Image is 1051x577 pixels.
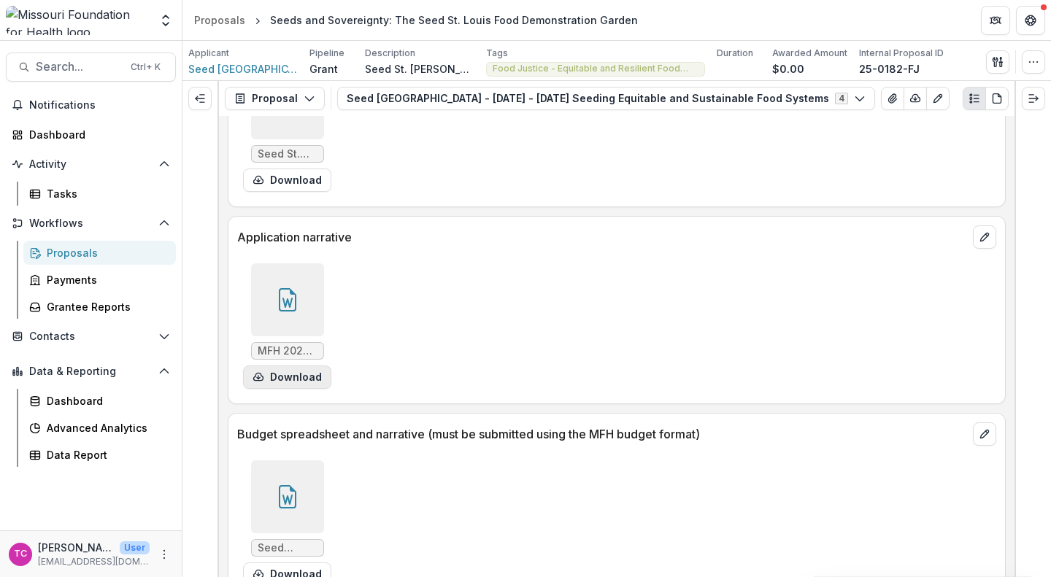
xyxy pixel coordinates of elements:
[6,6,150,35] img: Missouri Foundation for Health logo
[23,443,176,467] a: Data Report
[47,245,164,260] div: Proposals
[188,87,212,110] button: Expand left
[29,99,170,112] span: Notifications
[6,123,176,147] a: Dashboard
[23,389,176,413] a: Dashboard
[6,360,176,383] button: Open Data & Reporting
[29,127,164,142] div: Dashboard
[47,186,164,201] div: Tasks
[365,47,415,60] p: Description
[47,420,164,435] div: Advanced Analytics
[155,546,173,563] button: More
[985,87,1009,110] button: PDF view
[36,60,122,74] span: Search...
[270,12,638,28] div: Seeds and Sovereignty: The Seed St. Louis Food Demonstration Garden
[881,87,904,110] button: View Attached Files
[243,365,331,389] button: download-form-response
[859,61,920,77] p: 25-0182-FJ
[47,393,164,408] div: Dashboard
[29,217,153,230] span: Workflows
[47,447,164,462] div: Data Report
[155,6,176,35] button: Open entity switcher
[237,425,967,443] p: Budget spreadsheet and narrative (must be submitted using the MFH budget format)
[29,158,153,171] span: Activity
[47,272,164,287] div: Payments
[188,9,644,31] nav: breadcrumb
[337,87,875,110] button: Seed [GEOGRAPHIC_DATA] - [DATE] - [DATE] Seeding Equitable and Sustainable Food Systems4
[243,263,331,389] div: MFH 2025 Seeding Equitable and Sustainable Local Food Systems Narrative.docxdownload-form-response
[309,61,338,77] p: Grant
[23,295,176,319] a: Grantee Reports
[188,47,229,60] p: Applicant
[973,225,996,249] button: edit
[23,182,176,206] a: Tasks
[29,330,153,343] span: Contacts
[38,555,150,568] p: [EMAIL_ADDRESS][DOMAIN_NAME]
[194,12,245,28] div: Proposals
[365,61,474,77] p: Seed St. [PERSON_NAME] requests funding for staff and materials for the demonstration garden. The...
[963,87,986,110] button: Plaintext view
[859,47,944,60] p: Internal Proposal ID
[926,87,950,110] button: Edit as form
[38,540,114,555] p: [PERSON_NAME]
[14,549,27,559] div: Tori Cope
[1016,6,1045,35] button: Get Help
[243,169,331,192] button: download-form-response
[772,61,804,77] p: $0.00
[981,6,1010,35] button: Partners
[128,59,163,75] div: Ctrl + K
[6,212,176,235] button: Open Workflows
[6,93,176,117] button: Notifications
[188,9,251,31] a: Proposals
[120,541,150,554] p: User
[6,152,176,176] button: Open Activity
[258,345,317,357] span: MFH 2025 Seeding Equitable and Sustainable Local Food Systems Narrative.docx
[1022,87,1045,110] button: Expand right
[493,63,698,74] span: Food Justice - Equitable and Resilient Food Systems
[47,299,164,314] div: Grantee Reports
[243,66,331,192] div: Seed St. [PERSON_NAME] -MFH Non Discrimination .pdfdownload-form-response
[23,241,176,265] a: Proposals
[258,542,317,554] span: Seed [GEOGRAPHIC_DATA] - MFH Local Food Systems Budget 2025.docx
[973,422,996,446] button: edit
[772,47,847,60] p: Awarded Amount
[237,228,967,246] p: Application narrative
[309,47,344,60] p: Pipeline
[6,325,176,348] button: Open Contacts
[23,416,176,440] a: Advanced Analytics
[23,268,176,292] a: Payments
[486,47,508,60] p: Tags
[258,148,317,160] span: Seed St. [PERSON_NAME] -MFH Non Discrimination .pdf
[225,87,325,110] button: Proposal
[29,365,153,378] span: Data & Reporting
[188,61,298,77] a: Seed [GEOGRAPHIC_DATA][PERSON_NAME]
[717,47,753,60] p: Duration
[6,53,176,82] button: Search...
